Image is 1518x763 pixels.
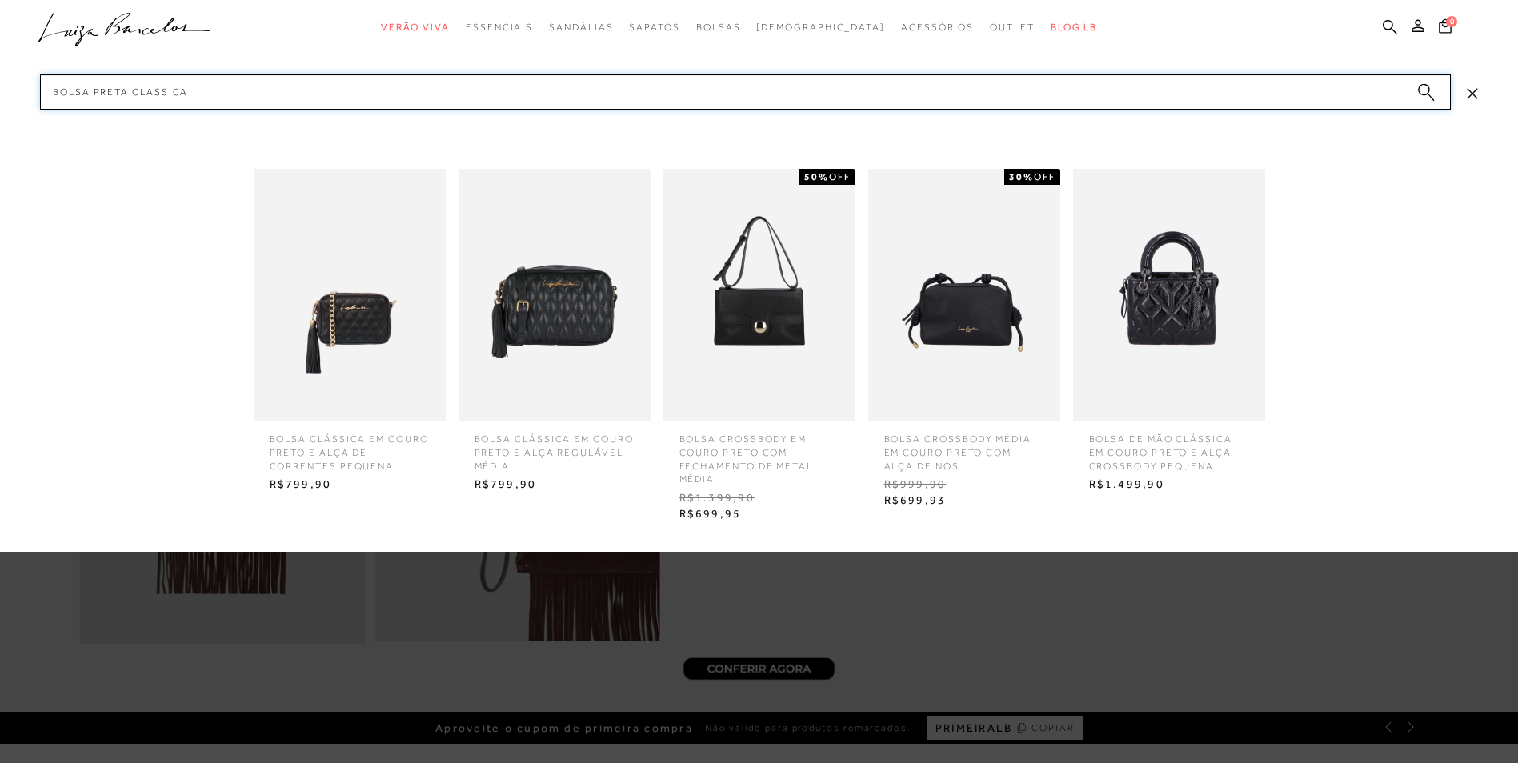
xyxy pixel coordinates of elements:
a: noSubCategoriesText [756,13,885,42]
a: categoryNavScreenReaderText [381,13,450,42]
span: [DEMOGRAPHIC_DATA] [756,22,885,33]
span: Sandálias [549,22,613,33]
span: Essenciais [466,22,533,33]
img: BOLSA CLÁSSICA EM COURO PRETO E ALÇA DE CORRENTES PEQUENA [254,169,446,421]
span: OFF [829,171,851,182]
span: R$699,95 [667,502,851,526]
span: BOLSA CLÁSSICA EM COURO PRETO E ALÇA DE CORRENTES PEQUENA [258,421,442,473]
span: R$699,93 [872,489,1056,513]
span: R$799,90 [463,473,647,497]
span: Acessórios [901,22,974,33]
span: R$799,90 [258,473,442,497]
span: BLOG LB [1051,22,1097,33]
a: BOLSA CLÁSSICA EM COURO PRETO E ALÇA REGULÁVEL MÉDIA BOLSA CLÁSSICA EM COURO PRETO E ALÇA REGULÁV... [455,169,655,497]
span: Sapatos [629,22,679,33]
span: R$1.499,90 [1077,473,1261,497]
button: 0 [1434,18,1456,39]
a: categoryNavScreenReaderText [696,13,741,42]
span: Outlet [990,22,1035,33]
span: R$1.399,90 [667,486,851,510]
span: 0 [1446,16,1457,27]
input: Buscar. [40,74,1451,110]
a: BOLSA CROSSBODY EM COURO PRETO COM FECHAMENTO DE METAL MÉDIA 50%OFF BOLSA CROSSBODY EM COURO PRET... [659,169,859,525]
a: BOLSA DE MÃO CLÁSSICA EM COURO PRETO E ALÇA CROSSBODY PEQUENA BOLSA DE MÃO CLÁSSICA EM COURO PRET... [1069,169,1269,497]
img: BOLSA CROSSBODY EM COURO PRETO COM FECHAMENTO DE METAL MÉDIA [663,169,855,421]
img: BOLSA CROSSBODY MÉDIA EM COURO PRETO COM ALÇA DE NÓS [868,169,1060,421]
span: Bolsas [696,22,741,33]
span: R$999,90 [872,473,1056,497]
a: BLOG LB [1051,13,1097,42]
a: categoryNavScreenReaderText [549,13,613,42]
a: categoryNavScreenReaderText [901,13,974,42]
a: BOLSA CLÁSSICA EM COURO PRETO E ALÇA DE CORRENTES PEQUENA BOLSA CLÁSSICA EM COURO PRETO E ALÇA DE... [250,169,450,497]
span: BOLSA CROSSBODY MÉDIA EM COURO PRETO COM ALÇA DE NÓS [872,421,1056,473]
strong: 30% [1009,171,1034,182]
a: BOLSA CROSSBODY MÉDIA EM COURO PRETO COM ALÇA DE NÓS 30%OFF BOLSA CROSSBODY MÉDIA EM COURO PRETO ... [864,169,1064,513]
a: categoryNavScreenReaderText [990,13,1035,42]
span: BOLSA CLÁSSICA EM COURO PRETO E ALÇA REGULÁVEL MÉDIA [463,421,647,473]
strong: 50% [804,171,829,182]
img: BOLSA CLÁSSICA EM COURO PRETO E ALÇA REGULÁVEL MÉDIA [459,169,651,421]
img: BOLSA DE MÃO CLÁSSICA EM COURO PRETO E ALÇA CROSSBODY PEQUENA [1073,169,1265,421]
span: OFF [1034,171,1055,182]
span: BOLSA DE MÃO CLÁSSICA EM COURO PRETO E ALÇA CROSSBODY PEQUENA [1077,421,1261,473]
span: BOLSA CROSSBODY EM COURO PRETO COM FECHAMENTO DE METAL MÉDIA [667,421,851,486]
a: categoryNavScreenReaderText [629,13,679,42]
span: Verão Viva [381,22,450,33]
a: categoryNavScreenReaderText [466,13,533,42]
